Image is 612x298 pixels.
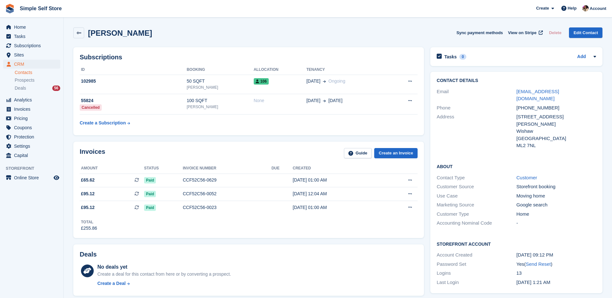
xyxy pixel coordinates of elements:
[254,78,269,85] span: 106
[516,261,596,268] div: Yes
[144,163,183,174] th: Status
[516,192,596,200] div: Moving home
[590,5,606,12] span: Account
[15,85,60,92] a: Deals 56
[80,78,187,85] div: 102985
[437,88,516,102] div: Email
[53,174,60,182] a: Preview store
[3,50,60,59] a: menu
[577,53,586,61] a: Add
[80,65,187,75] th: ID
[306,78,320,85] span: [DATE]
[14,60,52,69] span: CRM
[80,120,126,126] div: Create a Subscription
[144,191,156,197] span: Paid
[187,78,254,85] div: 50 SQFT
[516,211,596,218] div: Home
[293,163,382,174] th: Created
[88,29,152,37] h2: [PERSON_NAME]
[14,50,52,59] span: Sites
[5,4,15,13] img: stora-icon-8386f47178a22dfd0bd8f6a31ec36ba5ce8667c1dd55bd0f319d3a0aa187defe.svg
[15,77,34,83] span: Prospects
[516,183,596,190] div: Storefront booking
[97,271,231,278] div: Create a deal for this contact from here or by converting a prospect.
[144,177,156,183] span: Paid
[14,132,52,141] span: Protection
[306,97,320,104] span: [DATE]
[183,177,271,183] div: CCF52C56-0629
[15,77,60,84] a: Prospects
[516,175,537,180] a: Customer
[437,113,516,149] div: Address
[187,65,254,75] th: Booking
[14,32,52,41] span: Tasks
[516,279,550,285] time: 2025-08-22 00:21:40 UTC
[456,27,503,38] button: Sync payment methods
[524,261,552,267] span: ( )
[437,192,516,200] div: Use Case
[437,174,516,182] div: Contact Type
[516,220,596,227] div: -
[437,201,516,209] div: Marketing Source
[516,142,596,149] div: ML2 7NL
[437,104,516,112] div: Phone
[183,163,271,174] th: Invoice number
[80,163,144,174] th: Amount
[516,251,596,259] div: [DATE] 09:12 PM
[582,5,589,11] img: Scott McCutcheon
[344,148,372,159] a: Guide
[526,261,550,267] a: Send Reset
[3,32,60,41] a: menu
[3,105,60,114] a: menu
[437,183,516,190] div: Customer Source
[80,117,130,129] a: Create a Subscription
[15,70,60,76] a: Contacts
[80,148,105,159] h2: Invoices
[80,54,418,61] h2: Subscriptions
[81,190,95,197] span: £95.12
[3,173,60,182] a: menu
[80,104,102,111] div: Cancelled
[15,85,26,91] span: Deals
[187,97,254,104] div: 100 SQFT
[546,27,564,38] button: Delete
[444,54,457,60] h2: Tasks
[14,142,52,151] span: Settings
[516,135,596,142] div: [GEOGRAPHIC_DATA]
[81,219,97,225] div: Total
[3,151,60,160] a: menu
[516,89,559,101] a: [EMAIL_ADDRESS][DOMAIN_NAME]
[14,105,52,114] span: Invoices
[437,241,596,247] h2: Storefront Account
[459,54,467,60] div: 0
[293,204,382,211] div: [DATE] 01:00 AM
[6,165,63,172] span: Storefront
[14,95,52,104] span: Analytics
[80,251,97,258] h2: Deals
[97,263,231,271] div: No deals yet
[3,142,60,151] a: menu
[437,270,516,277] div: Logins
[52,86,60,91] div: 56
[14,114,52,123] span: Pricing
[81,177,95,183] span: £65.62
[3,95,60,104] a: menu
[437,78,596,83] h2: Contact Details
[14,173,52,182] span: Online Store
[254,65,307,75] th: Allocation
[3,41,60,50] a: menu
[293,190,382,197] div: [DATE] 12:04 AM
[3,23,60,32] a: menu
[183,190,271,197] div: CCF52C56-0052
[437,220,516,227] div: Accounting Nominal Code
[536,5,549,11] span: Create
[97,280,126,287] div: Create a Deal
[508,30,536,36] span: View on Stripe
[437,261,516,268] div: Password Set
[97,280,231,287] a: Create a Deal
[516,201,596,209] div: Google search
[14,41,52,50] span: Subscriptions
[3,60,60,69] a: menu
[187,85,254,90] div: [PERSON_NAME]
[144,205,156,211] span: Paid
